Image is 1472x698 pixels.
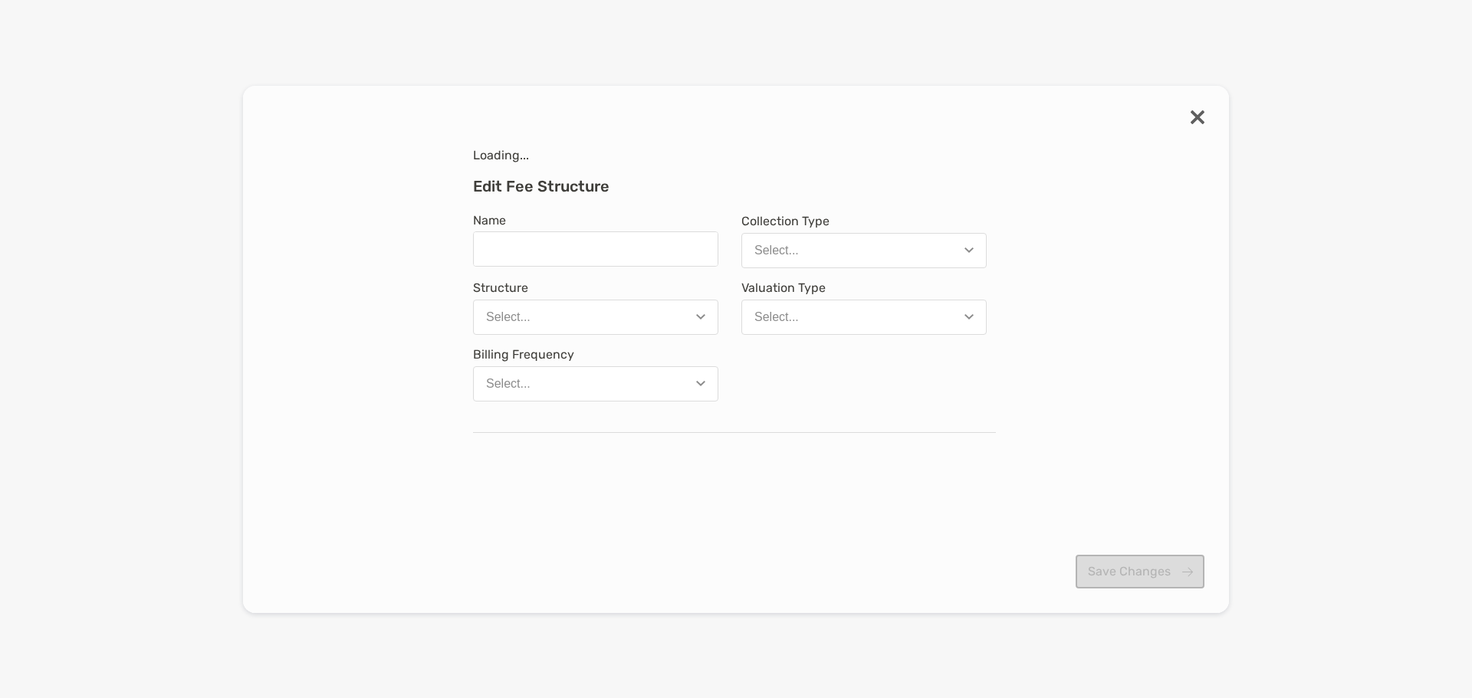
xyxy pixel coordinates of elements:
[473,300,718,335] button: Select...
[741,300,987,335] button: Select...
[741,233,987,268] button: Select...
[473,177,999,195] h3: Edit Fee Structure
[486,310,531,324] div: Select...
[696,381,705,386] img: Open dropdown arrow
[473,146,999,165] p: Loading...
[1191,110,1204,124] img: close wizard
[473,214,506,227] label: Name
[741,280,987,295] span: Valuation Type
[741,214,987,228] span: Collection Type
[964,247,974,253] img: Open dropdown arrow
[754,244,799,257] div: Select...
[473,347,718,362] span: Billing Frequency
[486,377,531,391] div: Select...
[964,314,974,320] img: Open dropdown arrow
[473,366,718,401] button: Select...
[473,280,718,295] span: Structure
[696,314,705,320] img: Open dropdown arrow
[754,310,799,324] div: Select...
